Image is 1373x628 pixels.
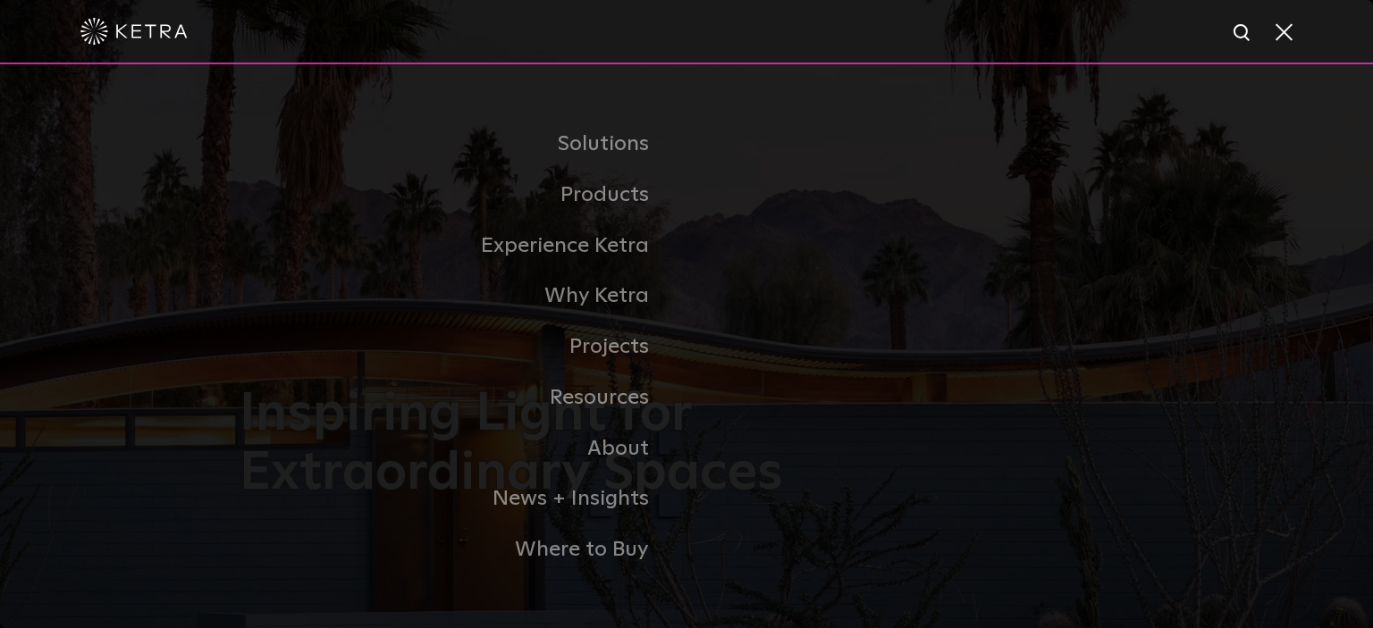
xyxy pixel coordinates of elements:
a: News + Insights [240,473,686,524]
img: search icon [1232,22,1254,45]
a: Projects [240,322,686,373]
a: About [240,423,686,474]
a: Resources [240,373,686,423]
a: Experience Ketra [240,221,686,272]
img: ketra-logo-2019-white [80,18,188,45]
a: Why Ketra [240,271,686,322]
a: Solutions [240,119,686,170]
a: Where to Buy [240,524,686,575]
div: Navigation Menu [240,119,1133,575]
a: Products [240,170,686,221]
